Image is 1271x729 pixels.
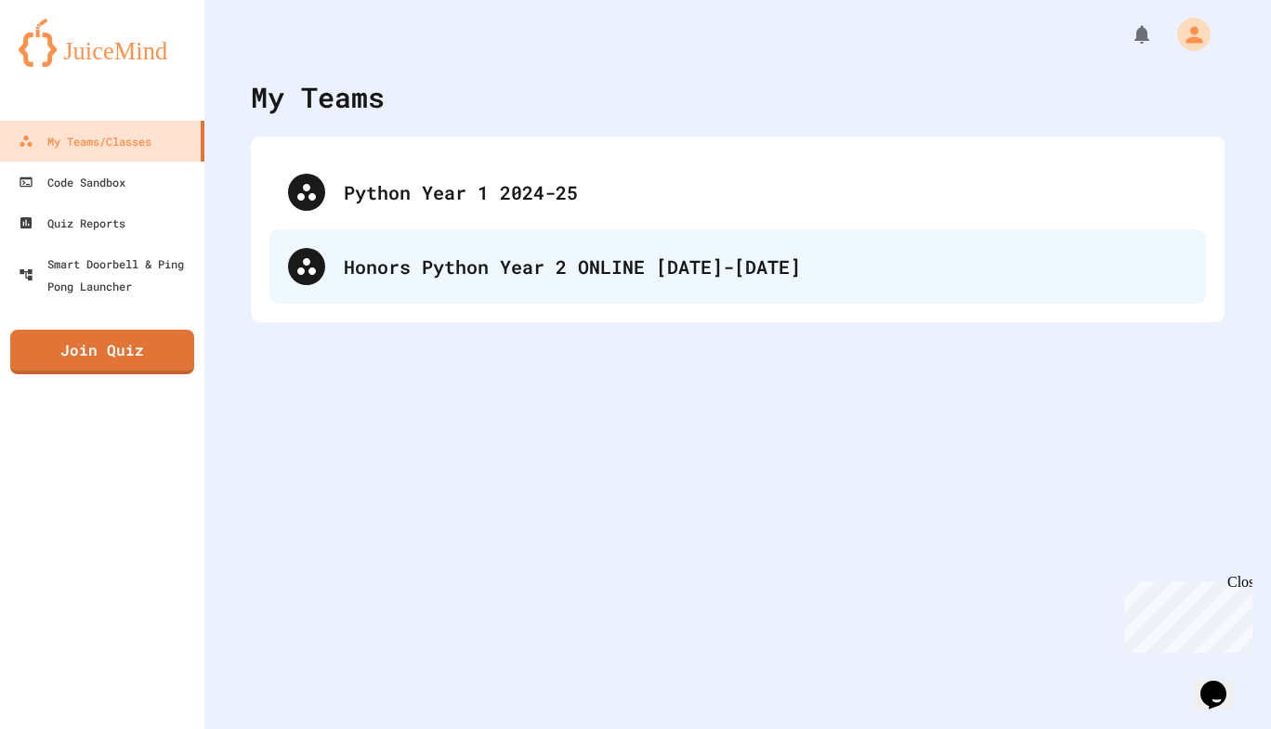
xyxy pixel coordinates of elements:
div: My Teams [251,76,385,118]
div: Python Year 1 2024-25 [269,155,1206,229]
div: My Teams/Classes [19,130,151,152]
div: My Notifications [1096,19,1158,50]
iframe: chat widget [1117,574,1252,653]
div: Python Year 1 2024-25 [344,178,1187,206]
div: Smart Doorbell & Ping Pong Launcher [19,253,197,297]
div: Honors Python Year 2 ONLINE [DATE]-[DATE] [344,253,1187,280]
a: Join Quiz [10,330,194,374]
div: Quiz Reports [19,212,125,234]
div: My Account [1158,13,1215,56]
div: Honors Python Year 2 ONLINE [DATE]-[DATE] [269,229,1206,304]
div: Code Sandbox [19,171,125,193]
img: logo-orange.svg [19,19,186,67]
iframe: chat widget [1193,655,1252,710]
div: Chat with us now!Close [7,7,128,118]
